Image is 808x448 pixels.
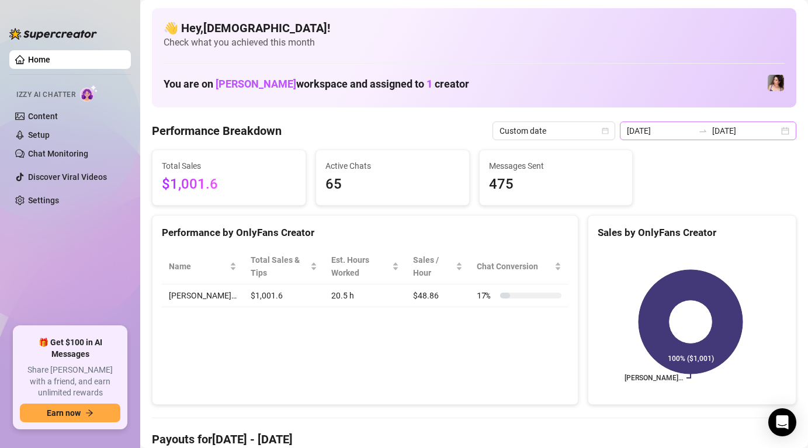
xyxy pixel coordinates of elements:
[413,253,453,279] span: Sales / Hour
[251,253,308,279] span: Total Sales & Tips
[712,124,779,137] input: End date
[47,408,81,418] span: Earn now
[625,374,683,382] text: [PERSON_NAME]…
[489,173,623,196] span: 475
[602,127,609,134] span: calendar
[162,249,244,284] th: Name
[162,284,244,307] td: [PERSON_NAME]…
[20,364,120,399] span: Share [PERSON_NAME] with a friend, and earn unlimited rewards
[162,225,568,241] div: Performance by OnlyFans Creator
[28,196,59,205] a: Settings
[768,408,796,436] div: Open Intercom Messenger
[489,159,623,172] span: Messages Sent
[331,253,390,279] div: Est. Hours Worked
[20,404,120,422] button: Earn nowarrow-right
[768,75,784,91] img: Lauren
[426,78,432,90] span: 1
[406,249,470,284] th: Sales / Hour
[216,78,296,90] span: [PERSON_NAME]
[164,20,785,36] h4: 👋 Hey, [DEMOGRAPHIC_DATA] !
[325,159,460,172] span: Active Chats
[162,173,296,196] span: $1,001.6
[698,126,708,136] span: to
[500,122,608,140] span: Custom date
[325,173,460,196] span: 65
[169,260,227,273] span: Name
[28,149,88,158] a: Chat Monitoring
[28,172,107,182] a: Discover Viral Videos
[477,260,552,273] span: Chat Conversion
[16,89,75,100] span: Izzy AI Chatter
[698,126,708,136] span: swap-right
[598,225,786,241] div: Sales by OnlyFans Creator
[28,112,58,121] a: Content
[9,28,97,40] img: logo-BBDzfeDw.svg
[80,85,98,102] img: AI Chatter
[164,36,785,49] span: Check what you achieved this month
[20,337,120,360] span: 🎁 Get $100 in AI Messages
[152,431,796,447] h4: Payouts for [DATE] - [DATE]
[477,289,495,302] span: 17 %
[28,55,50,64] a: Home
[244,284,324,307] td: $1,001.6
[28,130,50,140] a: Setup
[324,284,407,307] td: 20.5 h
[152,123,282,139] h4: Performance Breakdown
[162,159,296,172] span: Total Sales
[627,124,693,137] input: Start date
[470,249,568,284] th: Chat Conversion
[164,78,469,91] h1: You are on workspace and assigned to creator
[406,284,470,307] td: $48.86
[244,249,324,284] th: Total Sales & Tips
[85,409,93,417] span: arrow-right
